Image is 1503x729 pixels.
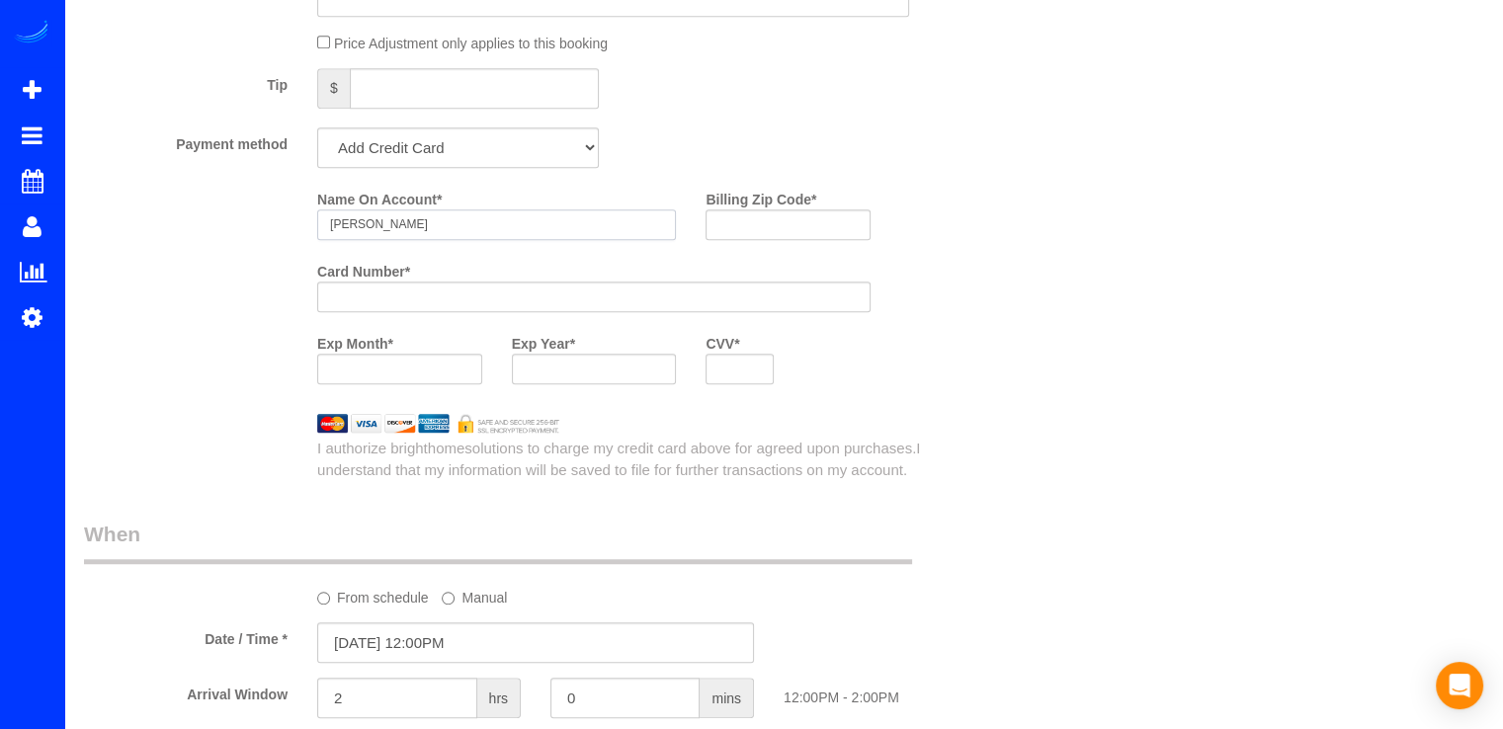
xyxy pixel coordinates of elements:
img: credit cards [302,414,574,434]
input: From schedule [317,592,330,605]
label: Card Number [317,255,410,282]
img: Automaid Logo [12,20,51,47]
label: From schedule [317,581,429,607]
span: $ [317,68,350,109]
span: hrs [477,678,521,718]
label: Tip [69,68,302,95]
label: Exp Month [317,327,393,354]
span: I understand that my information will be saved to file for further transactions on my account. [317,440,920,477]
label: Manual [442,581,507,607]
input: MM/DD/YYYY HH:MM [317,622,754,663]
span: mins [700,678,754,718]
label: Date / Time * [69,622,302,649]
label: Exp Year [512,327,575,354]
input: Manual [442,592,455,605]
div: 12:00PM - 2:00PM [769,678,1002,707]
div: I authorize brighthomesolutions to charge my credit card above for agreed upon purchases. [302,438,1002,480]
label: Arrival Window [69,678,302,704]
label: Billing Zip Code [706,183,816,209]
span: Price Adjustment only applies to this booking [334,36,608,51]
label: Name On Account [317,183,442,209]
legend: When [84,520,912,564]
label: CVV [706,327,739,354]
div: Open Intercom Messenger [1436,662,1483,709]
label: Payment method [69,127,302,154]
